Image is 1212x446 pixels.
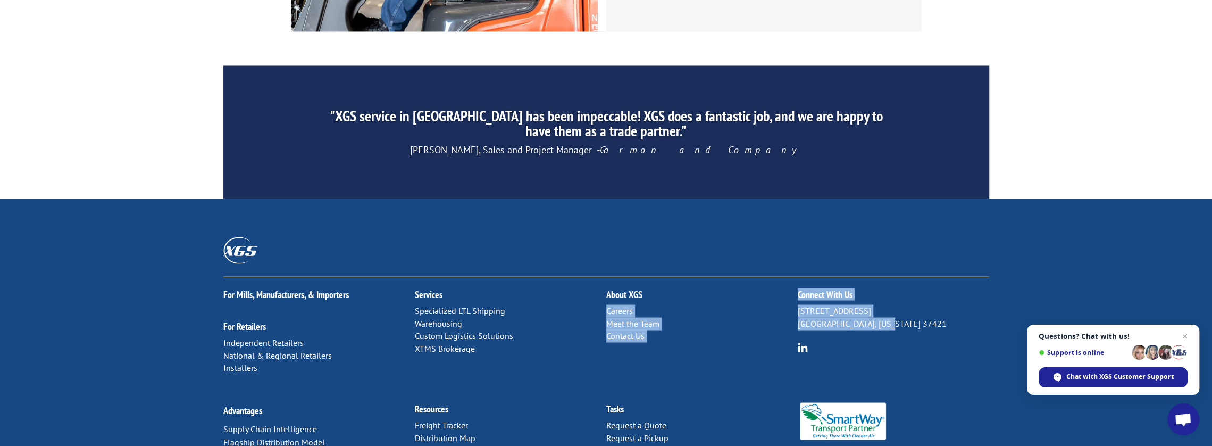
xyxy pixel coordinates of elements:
[415,419,468,430] a: Freight Tracker
[606,305,633,316] a: Careers
[606,330,645,341] a: Contact Us
[798,402,889,440] img: Smartway_Logo
[798,304,989,330] p: [STREET_ADDRESS] [GEOGRAPHIC_DATA], [US_STATE] 37421
[415,305,505,316] a: Specialized LTL Shipping
[223,320,266,332] a: For Retailers
[1039,332,1188,341] span: Questions? Chat with us!
[415,402,448,415] a: Resources
[1178,330,1191,343] span: Close chat
[600,144,802,156] em: Garmon and Company
[223,362,257,373] a: Installers
[606,419,666,430] a: Request a Quote
[223,423,317,434] a: Supply Chain Intelligence
[1066,372,1174,382] span: Chat with XGS Customer Support
[606,318,659,328] a: Meet the Team
[1039,349,1128,357] span: Support is online
[223,337,304,348] a: Independent Retailers
[415,343,475,353] a: XTMS Brokerage
[415,318,462,328] a: Warehousing
[606,432,668,443] a: Request a Pickup
[798,342,808,352] img: group-6
[1039,367,1188,387] div: Chat with XGS Customer Support
[606,404,798,419] h2: Tasks
[415,288,442,300] a: Services
[410,144,802,156] span: [PERSON_NAME], Sales and Project Manager -
[223,237,257,263] img: XGS_Logos_ALL_2024_All_White
[415,330,513,341] a: Custom Logistics Solutions
[1167,403,1199,435] div: Open chat
[223,404,262,416] a: Advantages
[415,432,475,443] a: Distribution Map
[323,109,889,144] h2: "XGS service in [GEOGRAPHIC_DATA] has been impeccable! XGS does a fantastic job, and we are happy...
[223,350,332,360] a: National & Regional Retailers
[606,288,642,300] a: About XGS
[798,290,989,304] h2: Connect With Us
[223,288,349,300] a: For Mills, Manufacturers, & Importers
